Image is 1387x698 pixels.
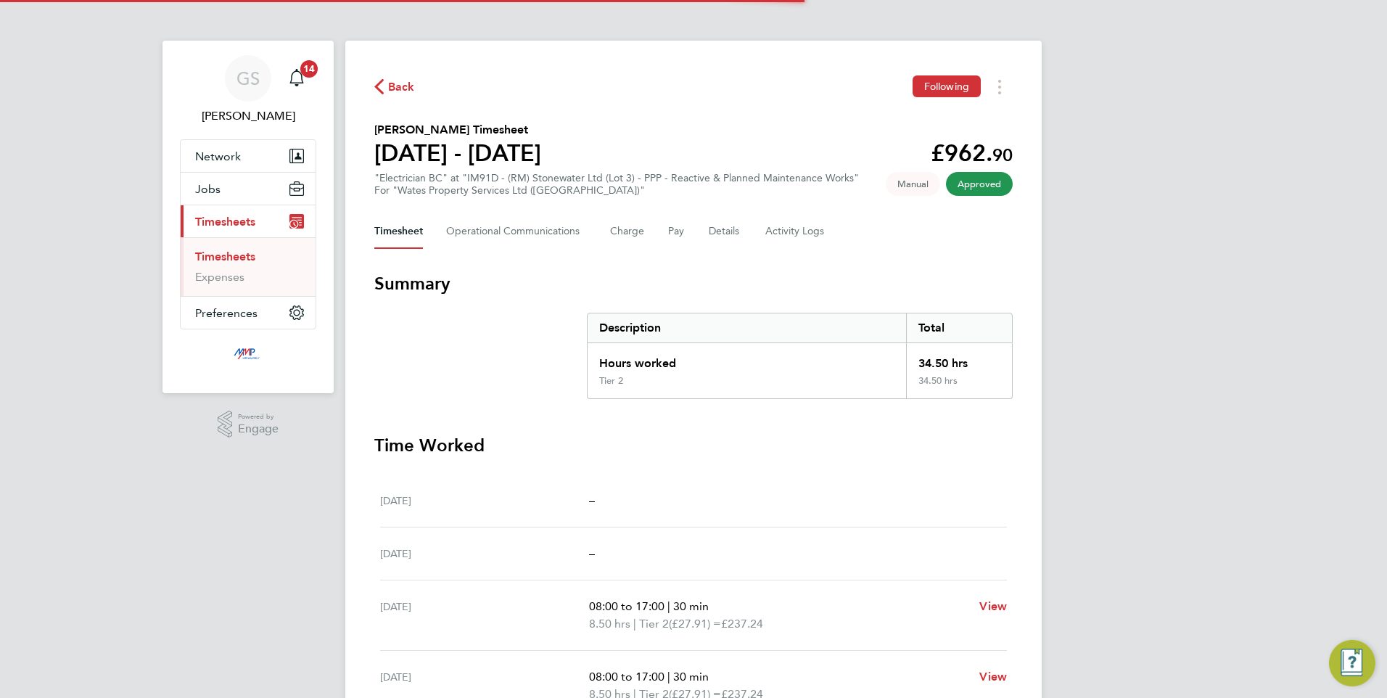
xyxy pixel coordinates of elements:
span: 30 min [673,670,709,683]
span: Engage [238,423,279,435]
h3: Time Worked [374,434,1013,457]
span: Preferences [195,306,258,320]
span: £237.24 [721,617,763,631]
div: [DATE] [380,492,589,509]
span: View [979,599,1007,613]
button: Timesheets [181,205,316,237]
div: [DATE] [380,545,589,562]
a: Powered byEngage [218,411,279,438]
a: View [979,598,1007,615]
button: Timesheets Menu [987,75,1013,98]
div: Description [588,313,906,342]
button: Preferences [181,297,316,329]
span: Following [924,80,969,93]
div: [DATE] [380,598,589,633]
span: View [979,670,1007,683]
span: 8.50 hrs [589,617,630,631]
span: | [667,670,670,683]
button: Jobs [181,173,316,205]
div: Total [906,313,1012,342]
span: – [589,546,595,560]
span: Powered by [238,411,279,423]
span: Jobs [195,182,221,196]
a: View [979,668,1007,686]
span: 90 [992,144,1013,165]
div: "Electrician BC" at "IM91D - (RM) Stonewater Ltd (Lot 3) - PPP - Reactive & Planned Maintenance W... [374,172,859,197]
span: (£27.91) = [669,617,721,631]
button: Activity Logs [765,214,826,249]
button: Back [374,78,415,96]
a: GS[PERSON_NAME] [180,55,316,125]
span: This timesheet has been approved. [946,172,1013,196]
span: George Stacey [180,107,316,125]
div: Hours worked [588,343,906,375]
button: Engage Resource Center [1329,640,1375,686]
h3: Summary [374,272,1013,295]
span: | [667,599,670,613]
span: Network [195,149,241,163]
span: 14 [300,60,318,78]
div: For "Wates Property Services Ltd ([GEOGRAPHIC_DATA])" [374,184,859,197]
nav: Main navigation [162,41,334,393]
div: Summary [587,313,1013,399]
span: Timesheets [195,215,255,229]
div: Timesheets [181,237,316,296]
span: Back [388,78,415,96]
button: Following [913,75,981,97]
h2: [PERSON_NAME] Timesheet [374,121,541,139]
img: mmpconsultancy-logo-retina.png [228,344,269,367]
div: 34.50 hrs [906,343,1012,375]
span: 08:00 to 17:00 [589,599,664,613]
button: Network [181,140,316,172]
span: This timesheet was manually created. [886,172,940,196]
a: Expenses [195,270,244,284]
span: | [633,617,636,631]
h1: [DATE] - [DATE] [374,139,541,168]
div: Tier 2 [599,375,623,387]
button: Details [709,214,742,249]
a: 14 [282,55,311,102]
a: Timesheets [195,250,255,263]
span: 08:00 to 17:00 [589,670,664,683]
span: Tier 2 [639,615,669,633]
span: GS [236,69,260,88]
button: Pay [668,214,686,249]
span: – [589,493,595,507]
span: 30 min [673,599,709,613]
button: Charge [610,214,645,249]
div: 34.50 hrs [906,375,1012,398]
button: Timesheet [374,214,423,249]
app-decimal: £962. [931,139,1013,167]
button: Operational Communications [446,214,587,249]
a: Go to home page [180,344,316,367]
